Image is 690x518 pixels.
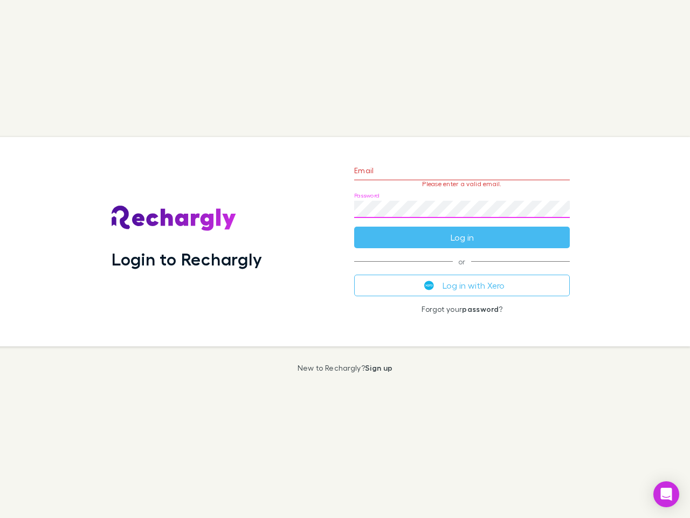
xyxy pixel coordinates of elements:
[354,275,570,296] button: Log in with Xero
[354,192,379,200] label: Password
[298,364,393,372] p: New to Rechargly?
[354,261,570,262] span: or
[365,363,392,372] a: Sign up
[354,180,570,188] p: Please enter a valid email.
[112,249,262,269] h1: Login to Rechargly
[462,304,499,313] a: password
[424,281,434,290] img: Xero's logo
[653,481,679,507] div: Open Intercom Messenger
[354,227,570,248] button: Log in
[112,206,237,231] img: Rechargly's Logo
[354,305,570,313] p: Forgot your ?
